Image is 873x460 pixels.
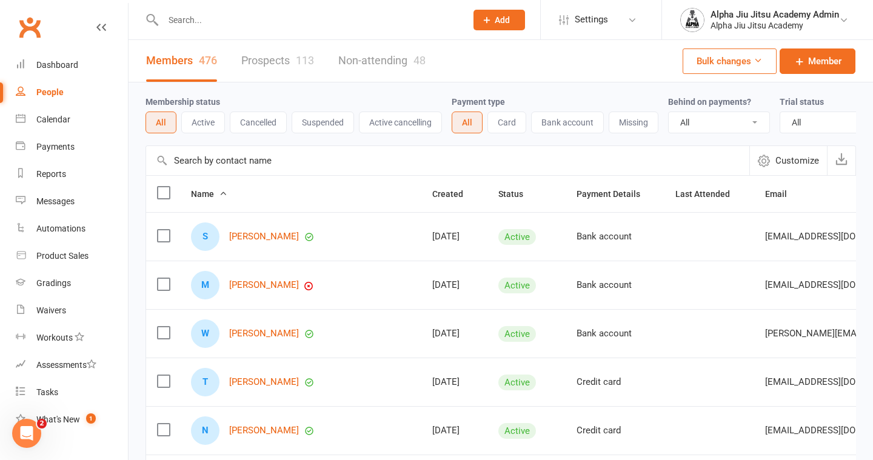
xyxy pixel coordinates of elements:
label: Payment type [452,97,505,107]
button: Card [487,112,526,133]
div: [DATE] [432,232,477,242]
button: Status [498,187,537,201]
span: Email [765,189,800,199]
a: Member [780,48,855,74]
div: Reports [36,169,66,179]
div: Active [498,326,536,342]
span: Payment Details [577,189,654,199]
div: Warren [191,319,219,348]
a: Tasks [16,379,128,406]
input: Search by contact name [146,146,749,175]
span: Add [495,15,510,25]
a: Gradings [16,270,128,297]
a: Payments [16,133,128,161]
button: Active [181,112,225,133]
button: Cancelled [230,112,287,133]
a: Clubworx [15,12,45,42]
div: Credit card [577,377,654,387]
a: [PERSON_NAME] [229,280,299,290]
a: People [16,79,128,106]
div: [DATE] [432,425,477,436]
button: Payment Details [577,187,654,201]
span: Last Attended [675,189,743,199]
div: Dashboard [36,60,78,70]
div: Active [498,423,536,439]
div: [DATE] [432,280,477,290]
span: Created [432,189,477,199]
span: 1 [86,413,96,424]
button: Name [191,187,227,201]
div: Bank account [577,328,654,339]
a: Automations [16,215,128,242]
div: Tuilatai [191,368,219,396]
a: Dashboard [16,52,128,79]
div: Active [498,278,536,293]
span: Status [498,189,537,199]
div: Alpha Jiu Jitsu Academy Admin [711,9,839,20]
div: 48 [413,54,426,67]
a: Messages [16,188,128,215]
div: 113 [296,54,314,67]
a: What's New1 [16,406,128,433]
a: Calendar [16,106,128,133]
div: Credit card [577,425,654,436]
button: Active cancelling [359,112,442,133]
span: Settings [575,6,608,33]
div: Gradings [36,278,71,288]
div: Sasha [191,222,219,251]
button: All [145,112,176,133]
div: Assessments [36,360,96,370]
div: People [36,87,64,97]
button: Last Attended [675,187,743,201]
a: Workouts [16,324,128,352]
input: Search... [159,12,458,28]
div: What's New [36,415,80,424]
div: Nima [191,416,219,445]
div: [DATE] [432,377,477,387]
a: Non-attending48 [338,40,426,82]
div: Automations [36,224,85,233]
span: Customize [775,153,819,168]
a: [PERSON_NAME] [229,328,299,339]
a: Assessments [16,352,128,379]
div: MIAN [191,271,219,299]
label: Membership status [145,97,220,107]
span: Name [191,189,227,199]
div: [DATE] [432,328,477,339]
a: Members476 [146,40,217,82]
span: Member [808,54,841,68]
div: Active [498,375,536,390]
div: Active [498,229,536,245]
div: Calendar [36,115,70,124]
a: Reports [16,161,128,188]
button: Suspended [292,112,354,133]
div: Workouts [36,333,73,342]
iframe: Intercom live chat [12,419,41,448]
a: Product Sales [16,242,128,270]
div: Alpha Jiu Jitsu Academy [711,20,839,31]
button: Email [765,187,800,201]
img: thumb_image1751406779.png [680,8,704,32]
a: [PERSON_NAME] [229,377,299,387]
div: Messages [36,196,75,206]
button: Bank account [531,112,604,133]
button: Bulk changes [683,48,777,74]
div: Payments [36,142,75,152]
a: Waivers [16,297,128,324]
a: [PERSON_NAME] [229,232,299,242]
button: Customize [749,146,827,175]
button: Missing [609,112,658,133]
div: Bank account [577,232,654,242]
div: Tasks [36,387,58,397]
label: Behind on payments? [668,97,751,107]
div: 476 [199,54,217,67]
button: Created [432,187,477,201]
a: Prospects113 [241,40,314,82]
div: Product Sales [36,251,89,261]
label: Trial status [780,97,824,107]
a: [PERSON_NAME] [229,425,299,436]
button: Add [473,10,525,30]
button: All [452,112,483,133]
div: Bank account [577,280,654,290]
span: 2 [37,419,47,428]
